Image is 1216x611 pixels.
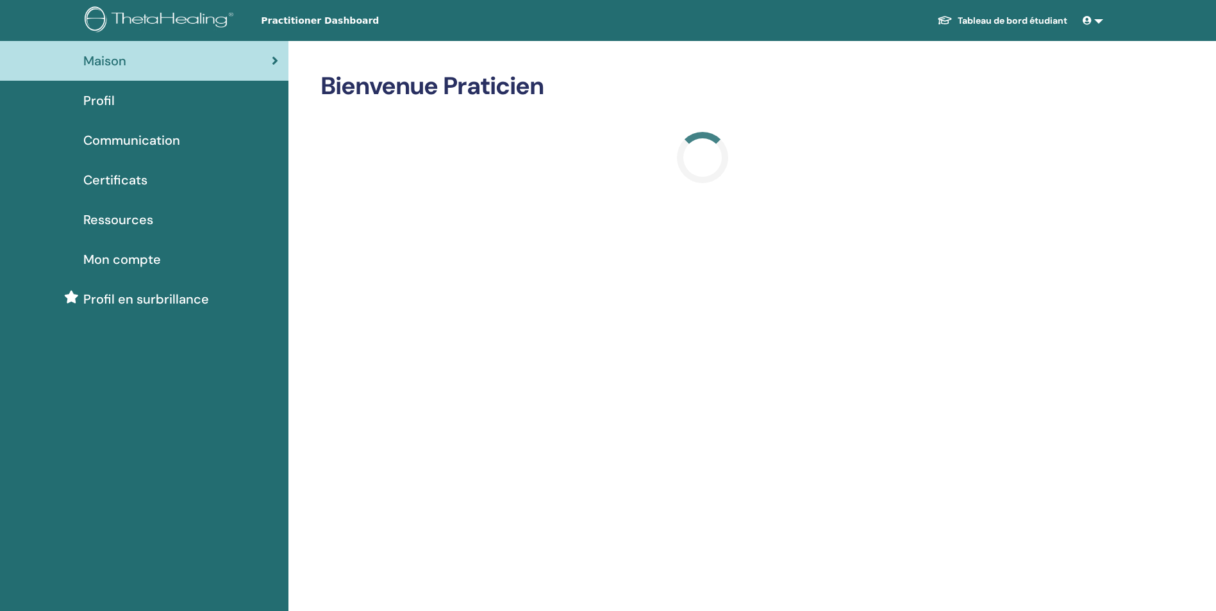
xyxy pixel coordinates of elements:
[83,210,153,229] span: Ressources
[83,250,161,269] span: Mon compte
[85,6,238,35] img: logo.png
[927,9,1078,33] a: Tableau de bord étudiant
[937,15,953,26] img: graduation-cap-white.svg
[83,91,115,110] span: Profil
[83,289,209,309] span: Profil en surbrillance
[83,131,180,150] span: Communication
[261,14,453,28] span: Practitioner Dashboard
[321,72,1085,101] h2: Bienvenue Praticien
[83,51,126,70] span: Maison
[83,170,147,190] span: Certificats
